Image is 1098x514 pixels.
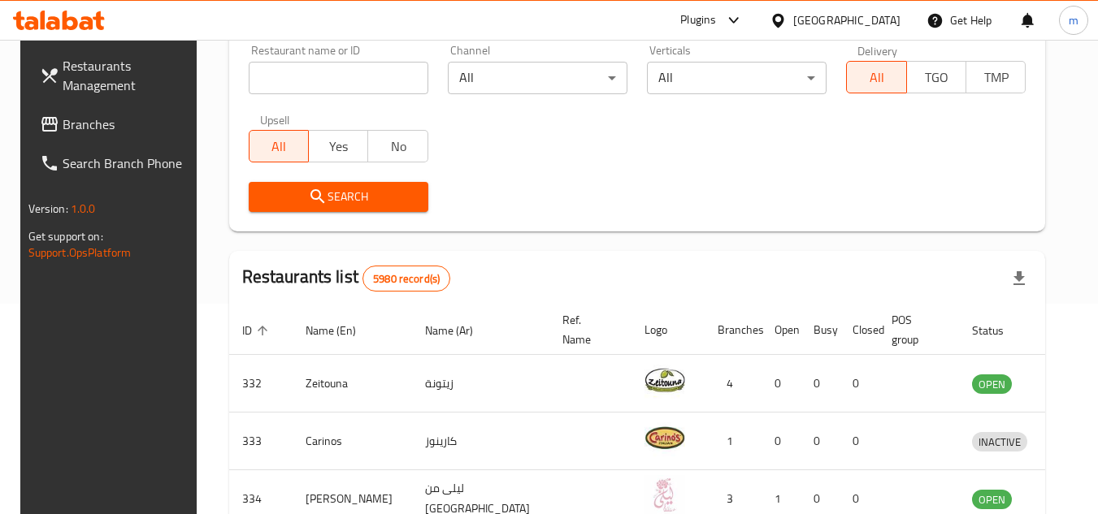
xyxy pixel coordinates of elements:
span: Yes [315,135,362,158]
td: Carinos [293,412,412,470]
th: Open [762,305,801,355]
th: Busy [801,305,840,355]
td: Zeitouna [293,355,412,412]
span: TMP [973,66,1019,89]
span: Search Branch Phone [63,153,191,173]
span: Branches [63,114,191,134]
td: 0 [762,355,801,412]
button: TGO [906,61,966,93]
button: All [846,61,906,93]
span: Status [972,321,1025,340]
a: Branches [27,105,204,144]
td: كارينوز [412,412,549,470]
td: 0 [840,412,879,470]
div: Total records count [362,266,450,292]
img: Carinos [644,417,685,458]
img: Zeitouna [644,360,685,400]
span: All [853,66,900,89]
td: 0 [801,412,840,470]
td: 1 [705,412,762,470]
div: INACTIVE [972,432,1027,451]
button: Search [249,182,428,212]
button: All [249,130,309,162]
span: Search [262,187,415,207]
input: Search for restaurant name or ID.. [249,62,428,94]
div: OPEN [972,490,1012,509]
span: m [1069,11,1078,29]
span: 5980 record(s) [363,271,449,287]
span: OPEN [972,490,1012,509]
th: Branches [705,305,762,355]
span: Name (Ar) [425,321,494,340]
button: TMP [966,61,1026,93]
h2: Restaurants list [242,265,451,292]
td: 333 [229,412,293,470]
a: Restaurants Management [27,46,204,105]
div: All [647,62,827,94]
span: INACTIVE [972,433,1027,451]
button: No [367,130,427,162]
td: زيتونة [412,355,549,412]
th: Logo [631,305,705,355]
span: Get support on: [28,226,103,247]
span: Ref. Name [562,310,612,349]
button: Yes [308,130,368,162]
span: Name (En) [306,321,377,340]
div: Export file [1000,259,1039,298]
label: Upsell [260,114,290,125]
th: Closed [840,305,879,355]
td: 0 [801,355,840,412]
span: TGO [914,66,960,89]
div: [GEOGRAPHIC_DATA] [793,11,901,29]
span: All [256,135,302,158]
span: Restaurants Management [63,56,191,95]
a: Support.OpsPlatform [28,242,132,263]
label: Delivery [857,45,898,56]
span: OPEN [972,375,1012,394]
td: 0 [762,412,801,470]
span: ID [242,321,273,340]
span: No [375,135,421,158]
td: 0 [840,355,879,412]
span: 1.0.0 [71,198,96,219]
span: Version: [28,198,68,219]
span: POS group [892,310,940,349]
a: Search Branch Phone [27,144,204,183]
div: All [448,62,627,94]
td: 332 [229,355,293,412]
td: 4 [705,355,762,412]
div: Plugins [680,11,716,30]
